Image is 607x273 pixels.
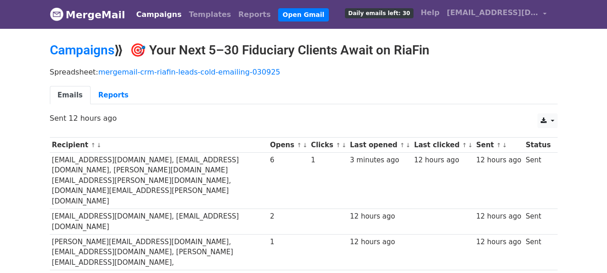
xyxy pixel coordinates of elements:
[476,237,521,247] div: 12 hours ago
[50,234,268,270] td: [PERSON_NAME][EMAIL_ADDRESS][DOMAIN_NAME], [EMAIL_ADDRESS][DOMAIN_NAME], [PERSON_NAME][EMAIL_ADDR...
[98,68,280,76] a: mergemail-crm-riafin-leads-cold-emailing-030925
[311,155,346,166] div: 1
[50,138,268,153] th: Recipient
[406,142,411,149] a: ↓
[502,142,507,149] a: ↓
[278,8,329,21] a: Open Gmail
[91,86,136,105] a: Reports
[462,142,467,149] a: ↑
[400,142,405,149] a: ↑
[412,138,474,153] th: Last clicked
[496,142,501,149] a: ↑
[50,113,558,123] p: Sent 12 hours ago
[302,142,307,149] a: ↓
[417,4,443,22] a: Help
[341,4,417,22] a: Daily emails left: 30
[50,5,125,24] a: MergeMail
[342,142,347,149] a: ↓
[476,211,521,222] div: 12 hours ago
[50,43,114,58] a: Campaigns
[50,209,268,235] td: [EMAIL_ADDRESS][DOMAIN_NAME], [EMAIL_ADDRESS][DOMAIN_NAME]
[345,8,413,18] span: Daily emails left: 30
[97,142,102,149] a: ↓
[309,138,348,153] th: Clicks
[270,237,306,247] div: 1
[268,138,309,153] th: Opens
[523,234,553,270] td: Sent
[50,153,268,209] td: [EMAIL_ADDRESS][DOMAIN_NAME], [EMAIL_ADDRESS][DOMAIN_NAME], [PERSON_NAME][DOMAIN_NAME][EMAIL_ADDR...
[50,67,558,77] p: Spreadsheet:
[523,209,553,235] td: Sent
[476,155,521,166] div: 12 hours ago
[270,211,306,222] div: 2
[297,142,302,149] a: ↑
[474,138,523,153] th: Sent
[468,142,473,149] a: ↓
[350,155,409,166] div: 3 minutes ago
[447,7,538,18] span: [EMAIL_ADDRESS][DOMAIN_NAME]
[336,142,341,149] a: ↑
[91,142,96,149] a: ↑
[50,43,558,58] h2: ⟫ 🎯 Your Next 5–30 Fiduciary Clients Await on RiaFin
[235,5,274,24] a: Reports
[133,5,185,24] a: Campaigns
[50,7,64,21] img: MergeMail logo
[414,155,472,166] div: 12 hours ago
[50,86,91,105] a: Emails
[185,5,235,24] a: Templates
[348,138,412,153] th: Last opened
[350,237,409,247] div: 12 hours ago
[523,138,553,153] th: Status
[523,153,553,209] td: Sent
[443,4,550,25] a: [EMAIL_ADDRESS][DOMAIN_NAME]
[350,211,409,222] div: 12 hours ago
[270,155,306,166] div: 6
